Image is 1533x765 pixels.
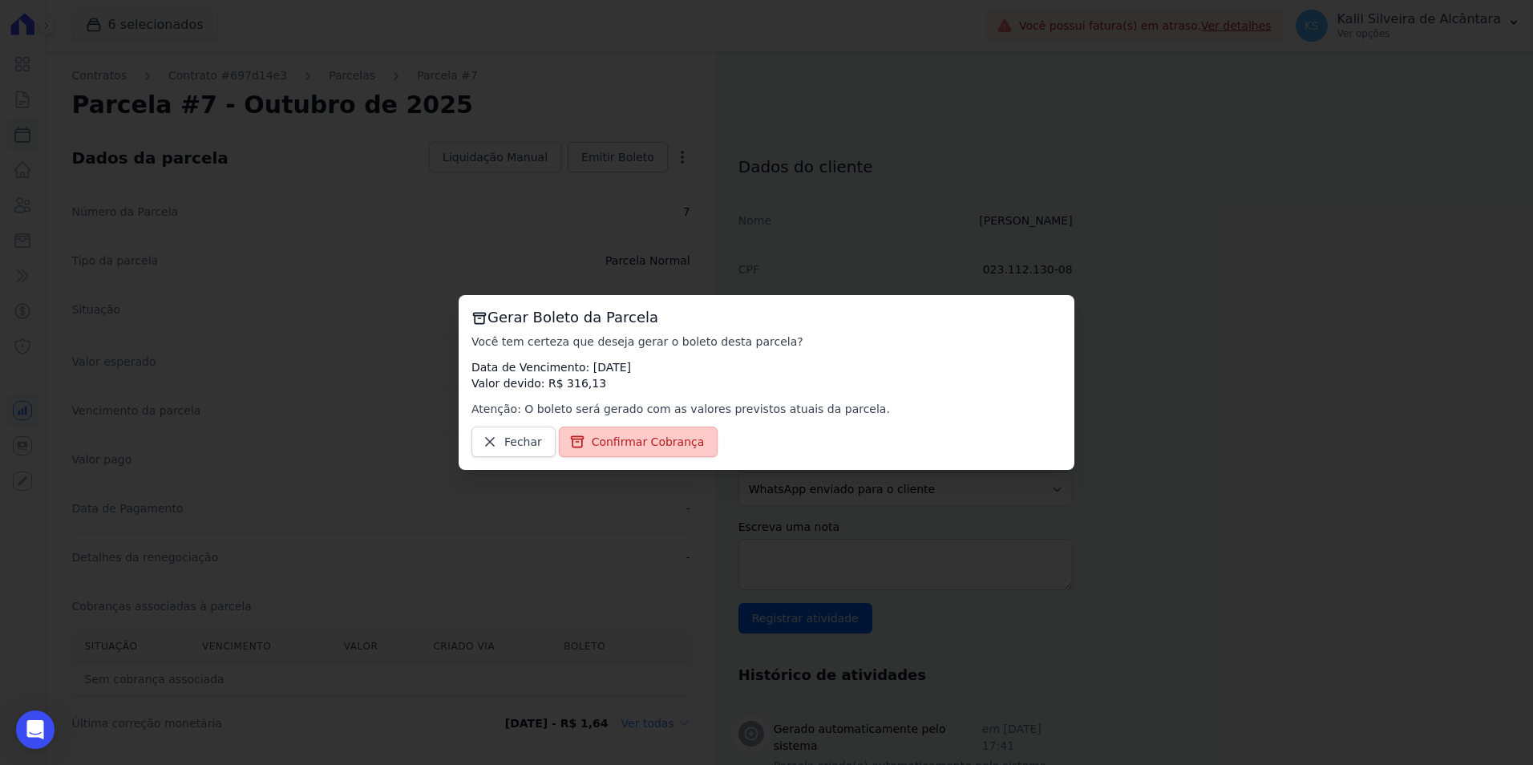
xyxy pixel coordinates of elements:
[471,308,1062,327] h3: Gerar Boleto da Parcela
[471,401,1062,417] p: Atenção: O boleto será gerado com as valores previstos atuais da parcela.
[471,334,1062,350] p: Você tem certeza que deseja gerar o boleto desta parcela?
[471,427,556,457] a: Fechar
[592,434,705,450] span: Confirmar Cobrança
[504,434,542,450] span: Fechar
[559,427,718,457] a: Confirmar Cobrança
[16,710,55,749] div: Open Intercom Messenger
[471,359,1062,391] p: Data de Vencimento: [DATE] Valor devido: R$ 316,13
